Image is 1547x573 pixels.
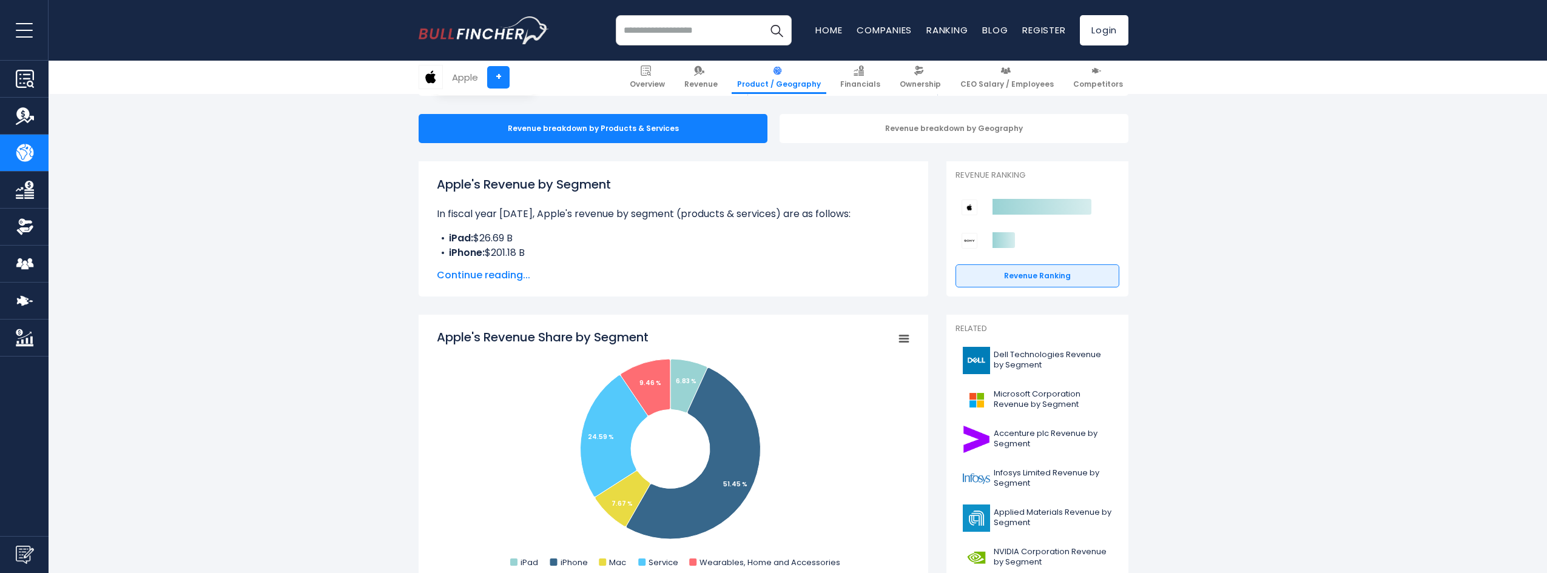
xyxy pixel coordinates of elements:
[437,175,910,193] h1: Apple's Revenue by Segment
[1068,61,1128,94] a: Competitors
[815,24,842,36] a: Home
[982,24,1008,36] a: Blog
[588,432,614,441] tspan: 24.59 %
[437,246,910,260] li: $201.18 B
[609,557,626,568] text: Mac
[962,199,977,215] img: Apple competitors logo
[955,264,1119,287] a: Revenue Ranking
[1022,24,1065,36] a: Register
[679,61,723,94] a: Revenue
[419,16,549,44] a: Go to homepage
[963,544,990,571] img: NVDA logo
[437,329,649,346] tspan: Apple's Revenue Share by Segment
[449,231,473,245] b: iPad:
[699,557,840,568] text: Wearables, Home and Accessories
[612,499,633,508] tspan: 7.67 %
[737,79,821,89] span: Product / Geography
[437,329,910,571] svg: Apple's Revenue Share by Segment
[955,324,1119,334] p: Related
[963,504,990,532] img: AMAT logo
[894,61,946,94] a: Ownership
[419,65,442,89] img: AAPL logo
[452,70,478,84] div: Apple
[780,114,1128,143] div: Revenue breakdown by Geography
[963,347,990,374] img: DELL logo
[994,350,1112,370] span: Dell Technologies Revenue by Segment
[962,233,977,249] img: Sony Group Corporation competitors logo
[437,268,910,283] span: Continue reading...
[723,480,747,489] tspan: 51.45 %
[732,61,826,94] a: Product / Geography
[676,377,696,386] tspan: 6.83 %
[994,508,1112,528] span: Applied Materials Revenue by Segment
[761,15,792,45] button: Search
[926,24,968,36] a: Ranking
[955,383,1119,417] a: Microsoft Corporation Revenue by Segment
[419,114,767,143] div: Revenue breakdown by Products & Services
[955,344,1119,377] a: Dell Technologies Revenue by Segment
[561,557,588,568] text: iPhone
[955,501,1119,535] a: Applied Materials Revenue by Segment
[16,218,34,236] img: Ownership
[994,547,1112,568] span: NVIDIA Corporation Revenue by Segment
[840,79,880,89] span: Financials
[955,170,1119,181] p: Revenue Ranking
[963,426,990,453] img: ACN logo
[857,24,912,36] a: Companies
[521,557,538,568] text: iPad
[994,468,1112,489] span: Infosys Limited Revenue by Segment
[835,61,886,94] a: Financials
[900,79,941,89] span: Ownership
[630,79,665,89] span: Overview
[994,429,1112,449] span: Accenture plc Revenue by Segment
[963,386,990,414] img: MSFT logo
[955,61,1059,94] a: CEO Salary / Employees
[963,465,990,492] img: INFY logo
[449,246,485,260] b: iPhone:
[960,79,1054,89] span: CEO Salary / Employees
[1073,79,1123,89] span: Competitors
[684,79,718,89] span: Revenue
[639,378,661,387] tspan: 9.46 %
[487,66,510,89] a: +
[624,61,670,94] a: Overview
[994,389,1112,410] span: Microsoft Corporation Revenue by Segment
[419,16,549,44] img: bullfincher logo
[437,207,910,221] p: In fiscal year [DATE], Apple's revenue by segment (products & services) are as follows:
[437,231,910,246] li: $26.69 B
[1080,15,1128,45] a: Login
[955,462,1119,495] a: Infosys Limited Revenue by Segment
[649,557,678,568] text: Service
[955,423,1119,456] a: Accenture plc Revenue by Segment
